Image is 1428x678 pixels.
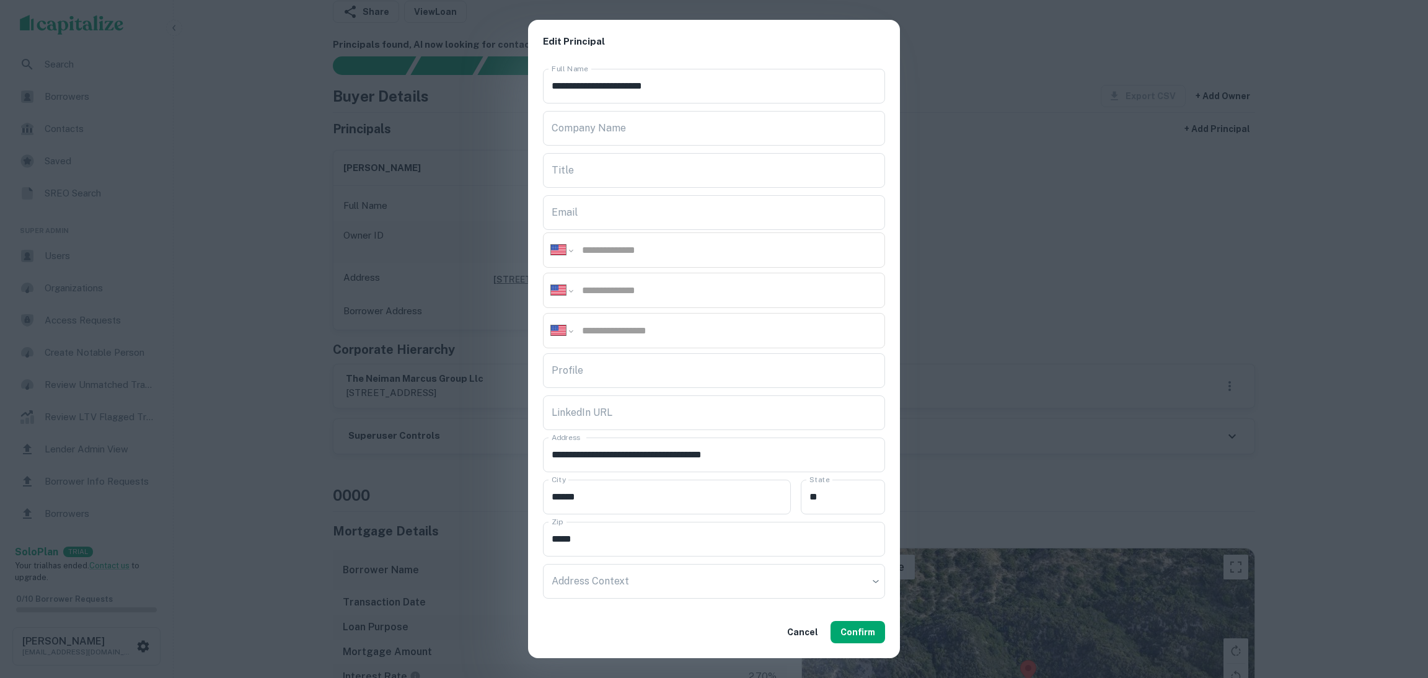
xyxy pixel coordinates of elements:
label: Zip [552,516,563,527]
button: Cancel [782,621,823,643]
label: Address [552,432,580,442]
button: Confirm [831,621,885,643]
label: State [809,474,829,485]
h2: Edit Principal [528,20,900,64]
iframe: Chat Widget [1366,579,1428,638]
label: City [552,474,566,485]
div: ​ [543,564,885,599]
label: Full Name [552,63,588,74]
